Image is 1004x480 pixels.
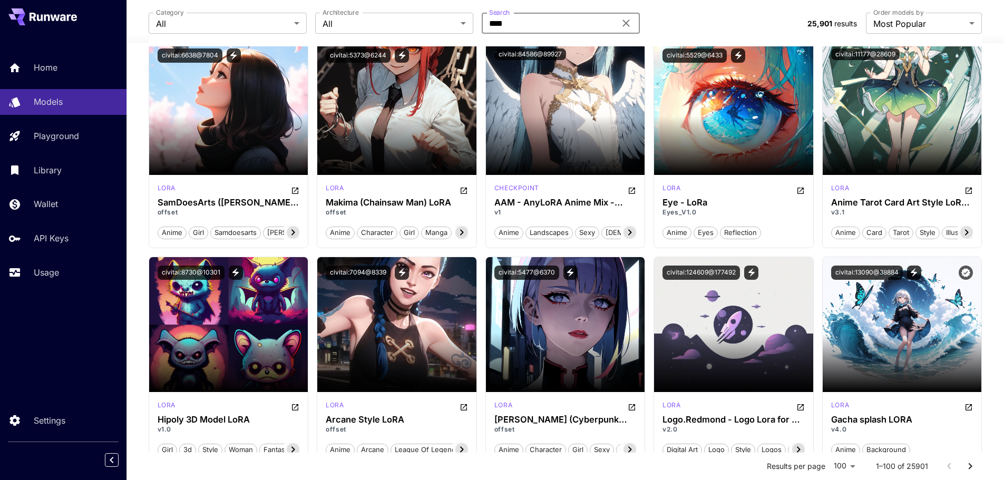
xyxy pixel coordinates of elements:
[757,443,786,456] button: logos
[942,228,983,238] span: illustration
[831,226,860,239] button: anime
[889,226,913,239] button: tarot
[158,198,300,208] h3: SamDoesArts ([PERSON_NAME]) Style [PERSON_NAME]
[326,198,468,208] h3: Makima (Chainsaw Man) LoRA
[326,400,344,413] div: SD 1.5
[158,266,225,280] button: civitai:8730@10301
[395,266,409,280] button: View trigger words
[807,19,832,28] span: 25,901
[831,266,903,280] button: civitai:13090@38884
[628,183,636,196] button: Open in CivitAI
[568,443,588,456] button: girl
[767,461,825,472] p: Results per page
[662,266,740,280] button: civitai:124609@177492
[916,228,939,238] span: style
[399,226,419,239] button: girl
[915,226,940,239] button: style
[616,443,661,456] button: cyberpunk
[720,228,761,238] span: reflection
[156,8,184,17] label: Category
[357,226,397,239] button: character
[180,445,196,455] span: 3d
[264,228,327,238] span: [PERSON_NAME]
[158,415,300,425] h3: Hipoly 3D Model LoRA
[326,415,468,425] h3: Arcane Style LoRA
[460,400,468,413] button: Open in CivitAI
[831,443,860,456] button: anime
[494,425,637,434] p: offset
[731,443,755,456] button: style
[731,48,745,63] button: View trigger words
[158,228,186,238] span: anime
[862,443,910,456] button: background
[489,8,510,17] label: Search
[199,445,222,455] span: style
[617,445,660,455] span: cyberpunk
[788,445,815,455] span: brand
[422,228,451,238] span: manga
[662,208,805,217] p: Eyes_V1.0
[400,228,418,238] span: girl
[291,400,299,413] button: Open in CivitAI
[705,445,728,455] span: logo
[889,228,913,238] span: tarot
[831,208,973,217] p: v3.1
[395,48,409,63] button: View trigger words
[494,183,539,196] div: SD 1.5
[662,443,702,456] button: digital art
[158,445,177,455] span: girl
[494,183,539,193] p: checkpoint
[326,183,344,196] div: SD 1.5
[831,415,973,425] h3: Gacha splash LORA
[525,443,566,456] button: character
[662,425,805,434] p: v2.0
[960,456,981,477] button: Go to next page
[662,415,805,425] h3: Logo.Redmond - Logo Lora for SD XL 1.0
[732,445,755,455] span: style
[156,17,290,30] span: All
[326,445,354,455] span: anime
[907,266,921,280] button: View trigger words
[260,445,293,455] span: fantasy
[357,445,388,455] span: arcane
[758,445,785,455] span: logos
[158,183,176,196] div: SD 1.5
[720,226,761,239] button: reflection
[831,198,973,208] div: Anime Tarot Card Art Style LoRA (塔罗牌/タロットカード)
[495,445,523,455] span: anime
[831,400,849,410] p: lora
[662,400,680,410] p: lora
[494,415,637,425] h3: [PERSON_NAME] (Cyberpunk Edgerunners) [PERSON_NAME]
[831,425,973,434] p: v4.0
[694,228,717,238] span: eyes
[663,445,701,455] span: digital art
[494,198,637,208] h3: AAM - AnyLoRA Anime Mix - Anime Screencap Style Model
[263,226,328,239] button: [PERSON_NAME]
[830,458,859,474] div: 100
[863,445,910,455] span: background
[964,183,973,196] button: Open in CivitAI
[259,443,293,456] button: fantasy
[662,183,680,193] p: lora
[227,48,241,63] button: View trigger words
[229,266,243,280] button: View trigger words
[964,400,973,413] button: Open in CivitAI
[831,183,849,193] p: lora
[495,228,523,238] span: anime
[326,443,355,456] button: anime
[662,183,680,196] div: SD 1.5
[291,183,299,196] button: Open in CivitAI
[590,443,614,456] button: sexy
[494,226,523,239] button: anime
[796,400,805,413] button: Open in CivitAI
[210,226,261,239] button: samdoesarts
[326,425,468,434] p: offset
[876,461,928,472] p: 1–100 of 25901
[788,443,816,456] button: brand
[34,61,57,74] p: Home
[494,400,512,410] p: lora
